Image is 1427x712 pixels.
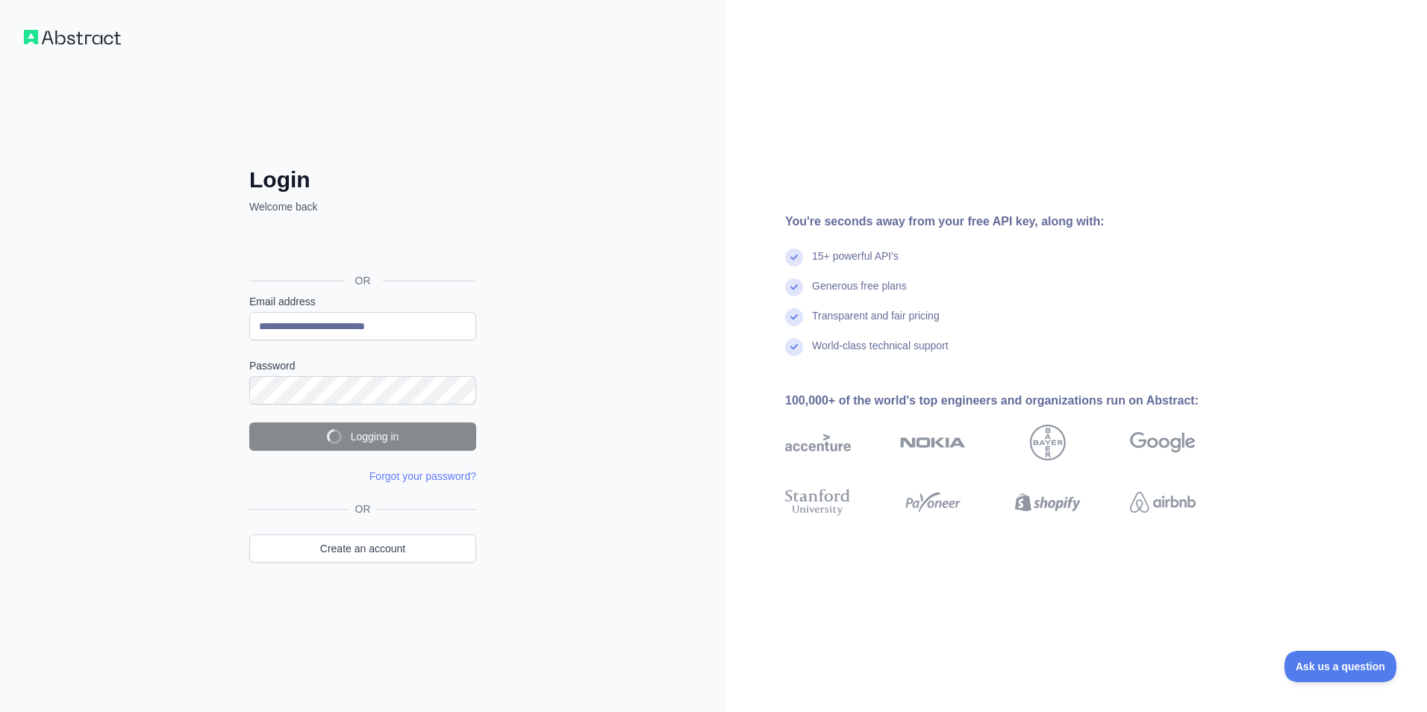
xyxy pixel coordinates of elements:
[249,199,476,214] p: Welcome back
[812,308,940,338] div: Transparent and fair pricing
[812,278,907,308] div: Generous free plans
[249,358,476,373] label: Password
[785,338,803,356] img: check mark
[900,425,966,460] img: nokia
[785,308,803,326] img: check mark
[349,502,377,516] span: OR
[1030,425,1066,460] img: bayer
[812,338,949,368] div: World-class technical support
[249,534,476,563] a: Create an account
[249,422,476,451] button: Logging in
[249,294,476,309] label: Email address
[900,486,966,519] img: payoneer
[249,166,476,193] h2: Login
[24,30,121,45] img: Workflow
[343,273,383,288] span: OR
[1015,486,1081,519] img: shopify
[369,470,476,482] a: Forgot your password?
[785,249,803,266] img: check mark
[785,486,851,519] img: stanford university
[1130,486,1196,519] img: airbnb
[785,278,803,296] img: check mark
[242,231,481,263] iframe: Sign in with Google Button
[812,249,899,278] div: 15+ powerful API's
[785,392,1243,410] div: 100,000+ of the world's top engineers and organizations run on Abstract:
[1130,425,1196,460] img: google
[785,425,851,460] img: accenture
[1284,651,1397,682] iframe: Toggle Customer Support
[785,213,1243,231] div: You're seconds away from your free API key, along with:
